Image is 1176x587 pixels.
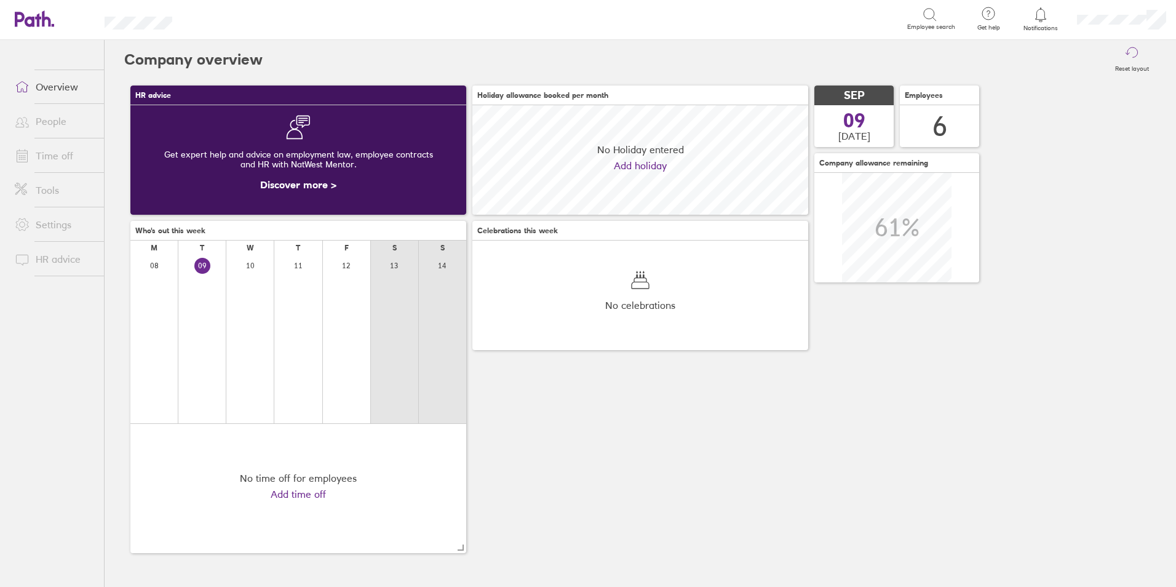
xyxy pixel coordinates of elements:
div: T [296,244,300,252]
span: [DATE] [838,130,870,142]
span: Employee search [907,23,955,31]
div: No time off for employees [240,473,357,484]
a: Notifications [1021,6,1061,32]
a: People [5,109,104,134]
span: Get help [969,24,1009,31]
a: Tools [5,178,104,202]
span: Employees [905,91,943,100]
label: Reset layout [1108,62,1156,73]
span: No Holiday entered [597,144,684,155]
span: Celebrations this week [477,226,558,235]
a: Time off [5,143,104,168]
span: Who's out this week [135,226,205,235]
div: F [344,244,349,252]
span: No celebrations [605,300,675,311]
div: Search [205,13,237,24]
div: T [200,244,204,252]
a: Add holiday [614,160,667,171]
div: 6 [932,111,947,142]
div: S [392,244,397,252]
div: M [151,244,157,252]
h2: Company overview [124,40,263,79]
a: Settings [5,212,104,237]
span: Notifications [1021,25,1061,32]
span: Company allowance remaining [819,159,928,167]
button: Reset layout [1108,40,1156,79]
span: HR advice [135,91,171,100]
a: Discover more > [260,178,336,191]
a: Overview [5,74,104,99]
a: Add time off [271,489,326,500]
div: W [247,244,254,252]
div: S [440,244,445,252]
span: SEP [844,89,865,102]
div: Get expert help and advice on employment law, employee contracts and HR with NatWest Mentor. [140,140,456,179]
span: 09 [843,111,865,130]
a: HR advice [5,247,104,271]
span: Holiday allowance booked per month [477,91,608,100]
